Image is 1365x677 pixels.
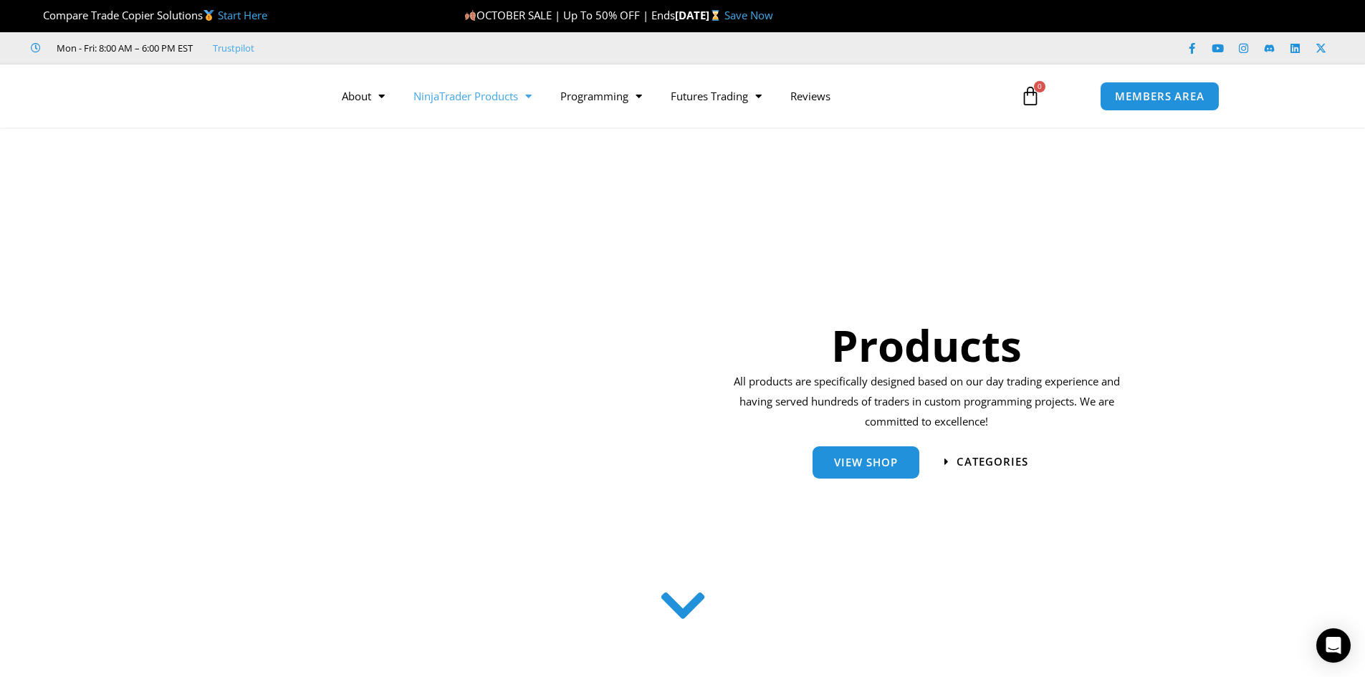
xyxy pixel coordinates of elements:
[1316,628,1351,663] div: Open Intercom Messenger
[464,8,675,22] span: OCTOBER SALE | Up To 50% OFF | Ends
[327,80,1004,112] nav: Menu
[710,10,721,21] img: ⌛
[145,70,300,122] img: LogoAI | Affordable Indicators – NinjaTrader
[675,8,724,22] strong: [DATE]
[813,446,919,479] a: View Shop
[465,10,476,21] img: 🍂
[944,456,1028,467] a: categories
[399,80,546,112] a: NinjaTrader Products
[53,39,193,57] span: Mon - Fri: 8:00 AM – 6:00 PM EST
[271,199,651,562] img: ProductsSection scaled | Affordable Indicators – NinjaTrader
[834,457,898,468] span: View Shop
[656,80,776,112] a: Futures Trading
[1100,82,1220,111] a: MEMBERS AREA
[546,80,656,112] a: Programming
[327,80,399,112] a: About
[724,8,773,22] a: Save Now
[1115,91,1204,102] span: MEMBERS AREA
[32,10,42,21] img: 🏆
[729,372,1125,432] p: All products are specifically designed based on our day trading experience and having served hund...
[213,39,254,57] a: Trustpilot
[999,75,1062,117] a: 0
[31,8,267,22] span: Compare Trade Copier Solutions
[218,8,267,22] a: Start Here
[203,10,214,21] img: 🥇
[776,80,845,112] a: Reviews
[729,315,1125,375] h1: Products
[1034,81,1045,92] span: 0
[957,456,1028,467] span: categories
